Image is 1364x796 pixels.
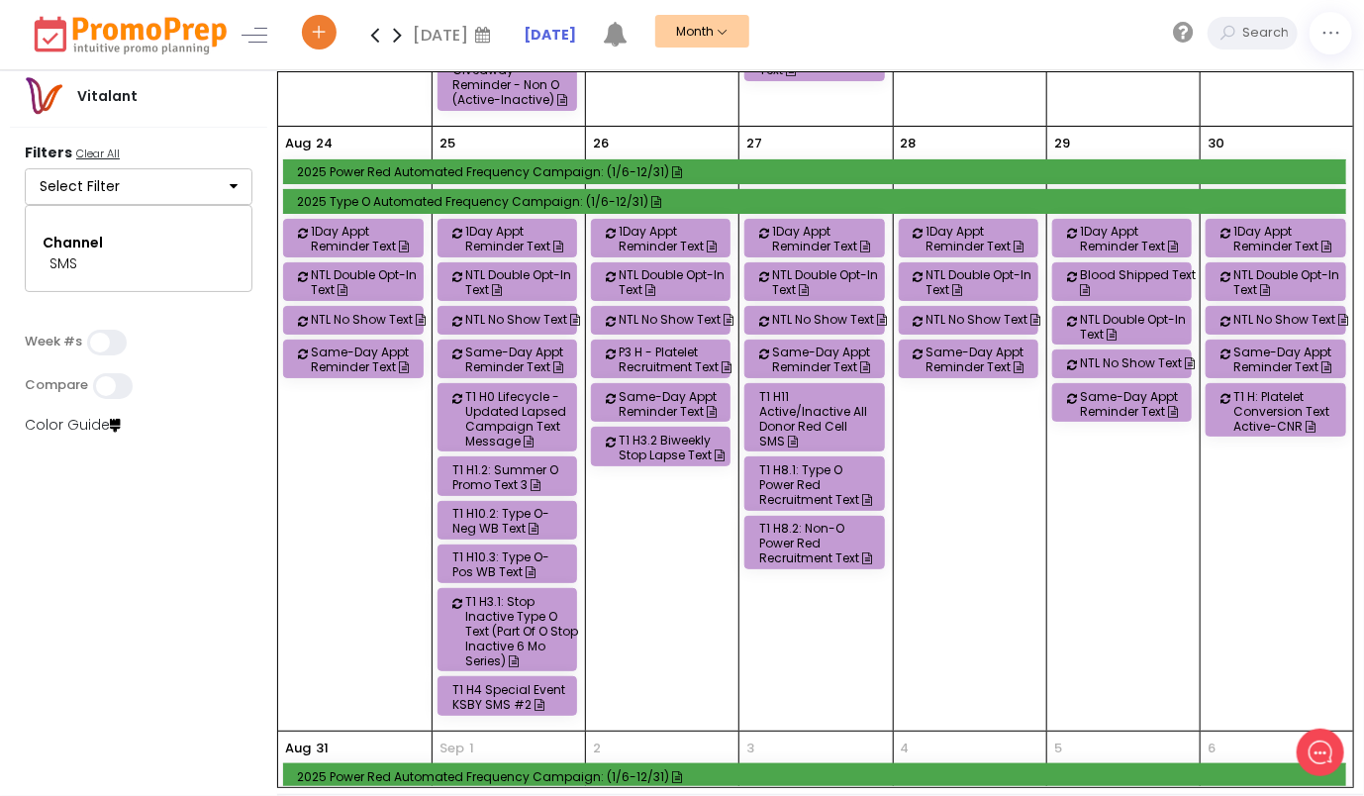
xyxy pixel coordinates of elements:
div: T1 H1.2: Summer O Promo Text 3 [452,462,569,492]
p: 4 [901,739,910,758]
div: Vitalant [63,86,151,107]
p: 25 [439,134,455,153]
div: T1 H10.3: Type O-Pos WB Text [452,549,569,579]
div: SMS [49,253,228,274]
button: Select Filter [25,168,252,206]
p: 27 [746,134,762,153]
p: 28 [901,134,917,153]
div: 1Day Appt Reminder Text [1233,224,1350,253]
div: T1 H11 Active/Inactive All Donor Red Cell SMS [759,389,876,448]
div: Blood Shipped Text [1080,267,1197,297]
strong: [DATE] [524,25,576,45]
strong: Filters [25,143,72,162]
input: Search [1237,17,1298,50]
div: Same-Day Appt Reminder Text [926,345,1043,374]
div: Same-Day Appt Reminder Text [1080,389,1197,419]
p: Aug [285,134,311,153]
p: 24 [316,134,333,153]
div: Same-Day Appt Reminder Text [772,345,889,374]
div: T1 H: Platelet Conversion Text Active-CNR [1233,389,1350,434]
button: New conversation [16,128,380,169]
div: Same-Day Appt Reminder Text [619,389,735,419]
div: 1Day Appt Reminder Text [1080,224,1197,253]
p: 5 [1054,739,1062,758]
div: NTL No Show Text [772,312,889,327]
div: T1 H4 Special Event KSBY SMS #2 [452,682,569,712]
div: T1 H8.1: Type O Power Red Recruitment Text [759,462,876,507]
p: 2 [593,739,601,758]
div: 1Day Appt Reminder Text [619,224,735,253]
div: NTL Double Opt-In Text [1233,267,1350,297]
div: NTL No Show Text [311,312,428,327]
a: [DATE] [524,25,576,46]
div: NTL Double Opt-In Text [619,267,735,297]
div: NTL Double Opt-In Text [311,267,428,297]
div: 2025 Type O Automated Frequency Campaign: (1/6-12/31) [297,194,1338,209]
div: T1 H10.2: Type O-neg WB Text [452,506,569,536]
div: T1 H3.2 Biweekly Stop Lapse Text [619,433,735,462]
div: Same-Day Appt Reminder Text [465,345,582,374]
div: T1 H3.1: Stop Inactive Type O Text (Part of O Stop Inactive 6 mo Series) [465,594,582,668]
div: T1 H0 Lifecycle - Updated Lapsed Campaign Text Message [465,389,582,448]
a: Color Guide [25,415,121,435]
p: 26 [593,134,609,153]
div: Channel [43,233,235,253]
div: 2025 Power Red Automated Frequency Campaign: (1/6-12/31) [297,769,1338,784]
h2: What can we do to help? [55,88,341,112]
p: 6 [1208,739,1216,758]
div: T1 H7.3: FS Gas Giveaway Reminder - Non O (Active-Inactive) [452,48,569,107]
iframe: gist-messenger-bubble-iframe [1297,729,1344,776]
div: Same-Day Appt Reminder Text [1233,345,1350,374]
div: P3 H - Platelet Recruitment Text [619,345,735,374]
span: New conversation [128,141,238,156]
div: NTL No Show Text [926,312,1043,327]
label: Compare [25,377,88,393]
div: NTL No Show Text [1080,355,1197,370]
div: NTL No Show Text [465,312,582,327]
p: 30 [1208,134,1224,153]
p: 1 [469,739,474,758]
p: 31 [316,739,329,758]
div: 1Day Appt Reminder Text [311,224,428,253]
div: 2025 Power Red Automated Frequency Campaign: (1/6-12/31) [297,164,1338,179]
img: vitalantlogo.png [24,76,63,116]
span: Sep [439,739,464,758]
p: Aug [285,739,311,758]
label: Week #s [25,334,82,349]
div: 1Day Appt Reminder Text [772,224,889,253]
div: NTL No Show Text [1233,312,1350,327]
button: Month [655,15,749,48]
div: NTL Double Opt-In Text [1080,312,1197,342]
div: 1Day Appt Reminder Text [926,224,1043,253]
div: 1Day Appt Reminder Text [465,224,582,253]
div: NTL Double Opt-In Text [772,267,889,297]
div: NTL Double Opt-In Text [465,267,582,297]
h1: Hello [PERSON_NAME]! [55,50,341,78]
div: Same-Day Appt Reminder Text [311,345,428,374]
div: NTL Double Opt-In Text [926,267,1043,297]
span: We run on Gist [165,668,250,681]
div: NTL No Show Text [619,312,735,327]
p: 3 [746,739,754,758]
u: Clear All [76,146,120,161]
div: [DATE] [413,20,497,50]
div: T1 H8.2: Non-O Power Red Recruitment Text [759,521,876,565]
p: 29 [1054,134,1070,153]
